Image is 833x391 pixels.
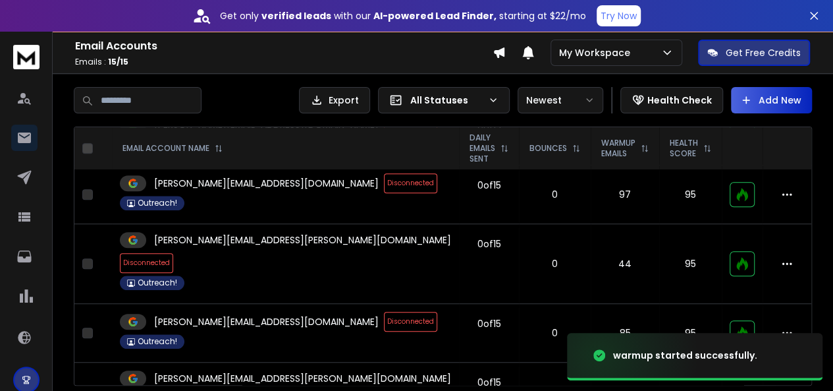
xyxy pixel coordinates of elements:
[384,312,437,332] span: Disconnected
[601,9,637,22] p: Try Now
[299,87,370,113] button: Export
[613,349,757,362] div: warmup started successfully.
[384,173,437,193] span: Disconnected
[75,38,493,54] h1: Email Accounts
[559,46,635,59] p: My Workspace
[527,326,583,340] p: 0
[154,372,451,385] p: [PERSON_NAME][EMAIL_ADDRESS][PERSON_NAME][DOMAIN_NAME]
[138,278,177,288] p: Outreach!
[518,87,603,113] button: Newest
[477,179,501,192] div: 0 of 15
[120,253,173,273] span: Disconnected
[698,40,810,66] button: Get Free Credits
[108,56,128,67] span: 15 / 15
[154,315,379,328] p: [PERSON_NAME][EMAIL_ADDRESS][DOMAIN_NAME]
[726,46,801,59] p: Get Free Credits
[261,9,331,22] strong: verified leads
[591,224,659,304] td: 44
[601,138,635,159] p: WARMUP EMAILS
[154,177,379,190] p: [PERSON_NAME][EMAIL_ADDRESS][DOMAIN_NAME]
[138,336,177,347] p: Outreach!
[470,133,495,164] p: DAILY EMAILS SENT
[75,57,493,67] p: Emails :
[591,165,659,224] td: 97
[659,304,722,363] td: 95
[731,87,812,113] button: Add New
[122,143,223,154] div: EMAIL ACCOUNT NAME
[373,9,497,22] strong: AI-powered Lead Finder,
[477,376,501,389] div: 0 of 15
[410,94,483,107] p: All Statuses
[620,87,723,113] button: Health Check
[220,9,586,22] p: Get only with our starting at $22/mo
[477,237,501,251] div: 0 of 15
[138,198,177,208] p: Outreach!
[597,5,641,26] button: Try Now
[591,304,659,363] td: 85
[527,257,583,270] p: 0
[13,45,40,69] img: logo
[477,317,501,330] div: 0 of 15
[659,224,722,304] td: 95
[659,165,722,224] td: 95
[529,143,567,154] p: BOUNCES
[670,138,698,159] p: HEALTH SCORE
[154,233,451,247] p: [PERSON_NAME][EMAIL_ADDRESS][PERSON_NAME][DOMAIN_NAME]
[647,94,712,107] p: Health Check
[527,188,583,201] p: 0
